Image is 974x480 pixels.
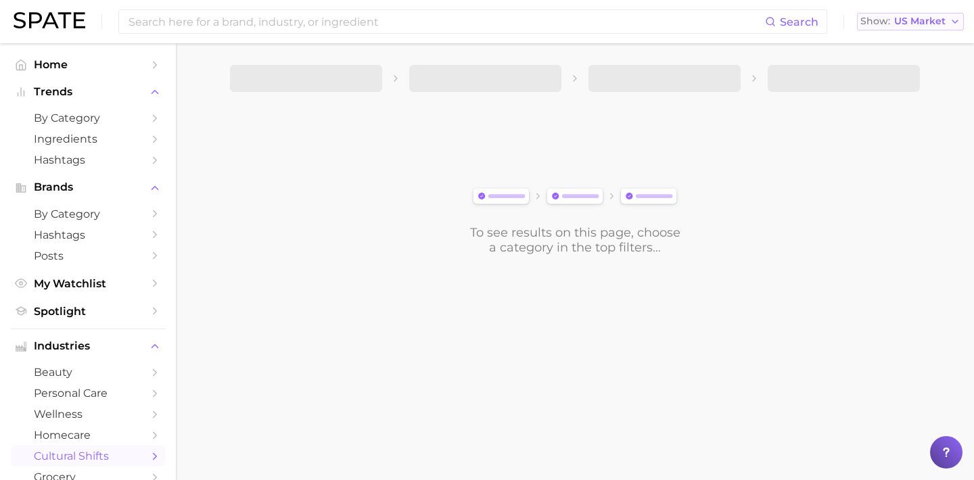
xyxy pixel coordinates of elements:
img: svg%3e [469,185,681,209]
a: Ingredients [11,128,165,149]
span: beauty [34,366,142,379]
a: by Category [11,203,165,224]
input: Search here for a brand, industry, or ingredient [127,10,765,33]
a: My Watchlist [11,273,165,294]
span: Show [860,18,890,25]
button: Trends [11,82,165,102]
span: Hashtags [34,153,142,166]
span: Spotlight [34,305,142,318]
a: by Category [11,107,165,128]
span: Home [34,58,142,71]
span: wellness [34,408,142,421]
span: Posts [34,249,142,262]
a: Posts [11,245,165,266]
a: Hashtags [11,149,165,170]
div: To see results on this page, choose a category in the top filters... [469,225,681,255]
span: personal care [34,387,142,400]
span: Brands [34,181,142,193]
button: ShowUS Market [857,13,964,30]
span: Hashtags [34,229,142,241]
span: Ingredients [34,133,142,145]
a: homecare [11,425,165,446]
span: My Watchlist [34,277,142,290]
span: by Category [34,208,142,220]
a: Spotlight [11,301,165,322]
img: SPATE [14,12,85,28]
a: cultural shifts [11,446,165,466]
button: Industries [11,336,165,356]
span: US Market [894,18,946,25]
button: Brands [11,177,165,197]
a: beauty [11,362,165,383]
span: by Category [34,112,142,124]
span: Industries [34,340,142,352]
span: Trends [34,86,142,98]
a: wellness [11,404,165,425]
a: Home [11,54,165,75]
span: cultural shifts [34,450,142,462]
a: Hashtags [11,224,165,245]
span: Search [780,16,818,28]
a: personal care [11,383,165,404]
span: homecare [34,429,142,441]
